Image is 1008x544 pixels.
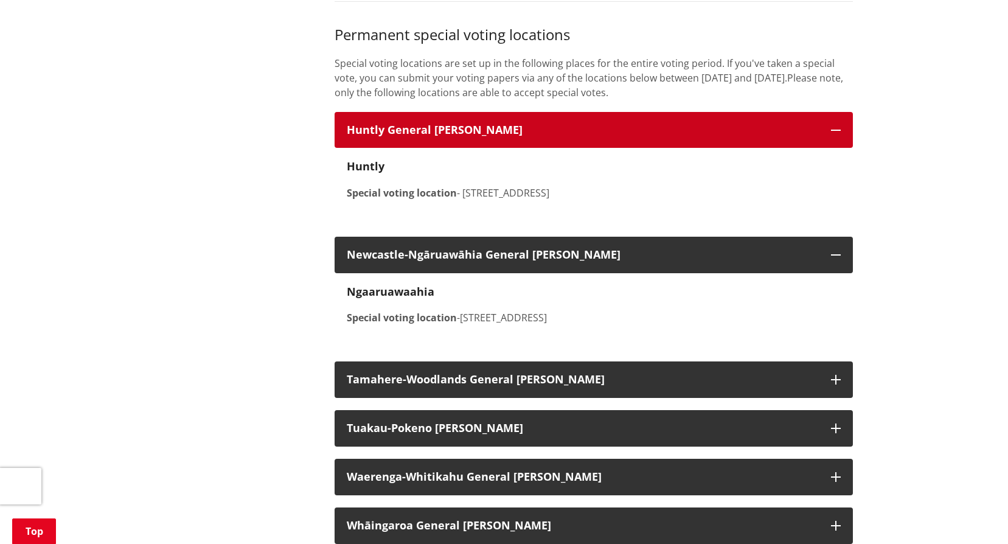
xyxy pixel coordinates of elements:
[347,372,605,386] strong: Tamahere-Woodlands General [PERSON_NAME]
[347,186,841,200] p: - [STREET_ADDRESS]
[347,311,457,324] strong: Special voting location
[347,469,602,484] strong: Waerenga-Whitikahu General [PERSON_NAME]
[347,122,523,137] strong: Huntly General [PERSON_NAME]
[335,237,853,273] button: Newcastle-Ngāruawāhia General [PERSON_NAME]
[347,420,523,435] strong: Tuakau-Pokeno [PERSON_NAME]
[335,507,853,544] button: Whāingaroa General [PERSON_NAME]
[335,26,853,44] h3: Permanent special voting locations
[364,71,787,85] span: ou can submit your voting papers via any of the locations below between [DATE] and [DATE].
[347,247,620,262] strong: Newcastle-Ngāruawāhia General [PERSON_NAME]
[335,112,853,148] button: Huntly General [PERSON_NAME]
[335,361,853,398] button: Tamahere-Woodlands General [PERSON_NAME]
[347,518,551,532] strong: Whāingaroa General [PERSON_NAME]
[335,56,853,100] p: Special voting locations are set up in the following places for the entire voting period. If you'...
[12,518,56,544] a: Top
[347,159,384,173] strong: Huntly
[335,410,853,447] button: Tuakau-Pokeno [PERSON_NAME]
[347,186,457,200] strong: Special voting location
[347,284,434,299] strong: Ngaaruawaahia
[347,310,841,325] p: -[STREET_ADDRESS]
[335,459,853,495] button: Waerenga-Whitikahu General [PERSON_NAME]
[952,493,996,537] iframe: Messenger Launcher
